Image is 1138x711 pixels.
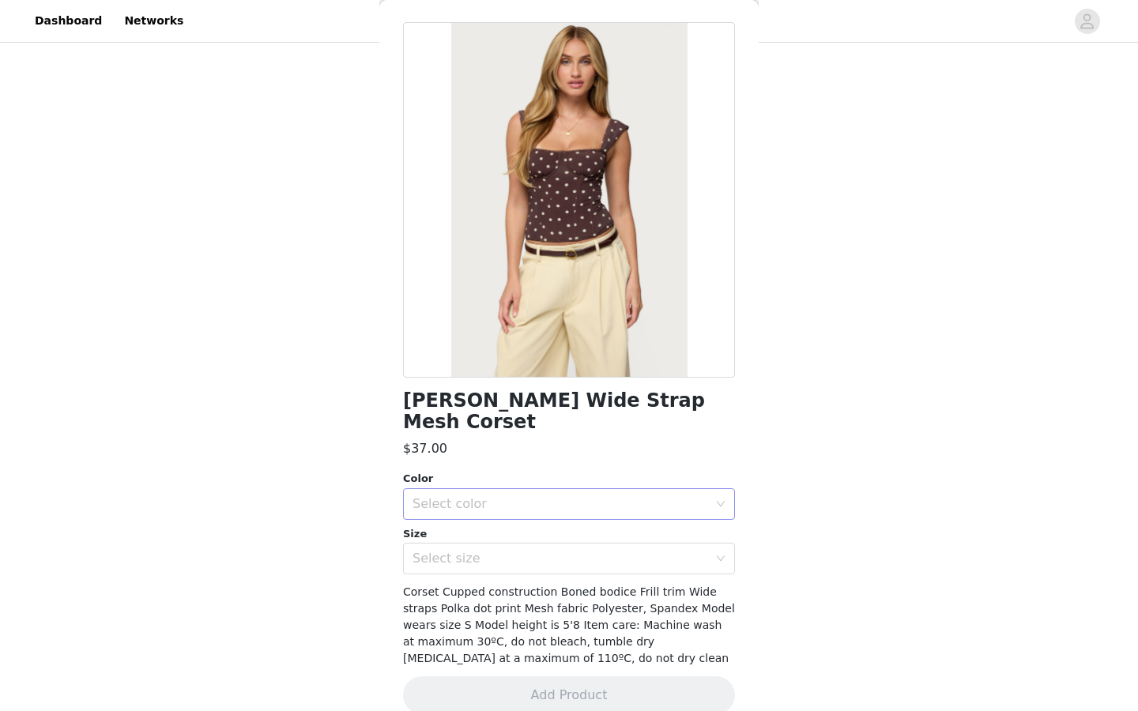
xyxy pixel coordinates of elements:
div: Select color [413,496,708,512]
div: Size [403,526,735,542]
div: avatar [1080,9,1095,34]
a: Dashboard [25,3,111,39]
div: Color [403,471,735,487]
h3: $37.00 [403,439,447,458]
div: Select size [413,551,708,566]
i: icon: down [716,554,725,565]
a: Networks [115,3,193,39]
i: icon: down [716,499,725,510]
span: Corset Cupped construction Boned bodice Frill trim Wide straps Polka dot print Mesh fabric Polyes... [403,585,735,664]
h1: [PERSON_NAME] Wide Strap Mesh Corset [403,390,735,433]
